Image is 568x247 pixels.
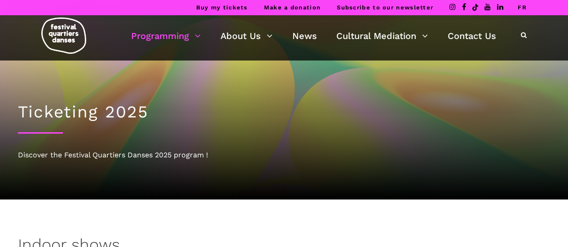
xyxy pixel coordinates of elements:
[292,28,317,43] a: News
[41,17,86,54] img: logo-fqd-med
[264,4,321,11] a: Make a donation
[131,28,201,43] a: Programming
[448,28,496,43] a: Contact Us
[220,28,273,43] a: About Us
[18,102,550,122] h1: Ticketing 2025
[518,4,527,11] a: FR
[337,4,433,11] a: Subscribe to our newsletter
[196,4,248,11] a: Buy my tickets
[18,149,550,161] div: Discover the Festival Quartiers Danses 2025 program !
[336,28,428,43] a: Cultural Mediation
